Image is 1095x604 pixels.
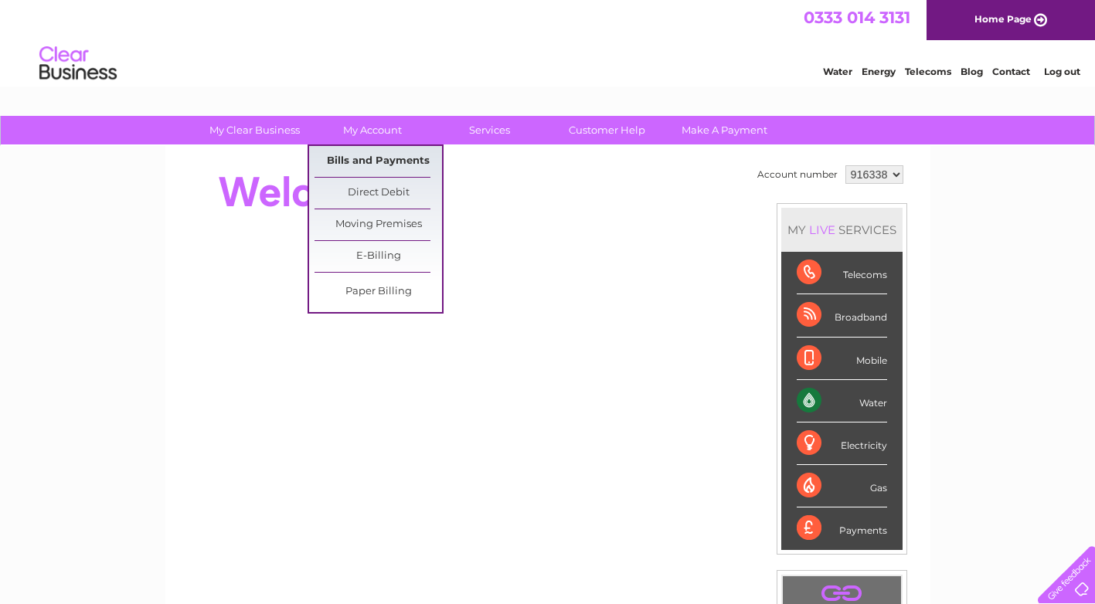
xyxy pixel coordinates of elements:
[806,222,838,237] div: LIVE
[797,380,887,422] div: Water
[191,116,318,144] a: My Clear Business
[781,208,903,252] div: MY SERVICES
[905,66,951,77] a: Telecoms
[315,209,442,240] a: Moving Premises
[1044,66,1080,77] a: Log out
[543,116,671,144] a: Customer Help
[797,338,887,380] div: Mobile
[823,66,852,77] a: Water
[797,507,887,549] div: Payments
[804,8,910,27] a: 0333 014 3131
[39,40,117,87] img: logo.png
[315,146,442,177] a: Bills and Payments
[797,252,887,294] div: Telecoms
[183,8,913,75] div: Clear Business is a trading name of Verastar Limited (registered in [GEOGRAPHIC_DATA] No. 3667643...
[862,66,896,77] a: Energy
[315,277,442,307] a: Paper Billing
[753,161,842,188] td: Account number
[308,116,436,144] a: My Account
[961,66,983,77] a: Blog
[797,465,887,507] div: Gas
[315,241,442,272] a: E-Billing
[797,294,887,337] div: Broadband
[426,116,553,144] a: Services
[315,178,442,209] a: Direct Debit
[661,116,788,144] a: Make A Payment
[797,422,887,465] div: Electricity
[992,66,1030,77] a: Contact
